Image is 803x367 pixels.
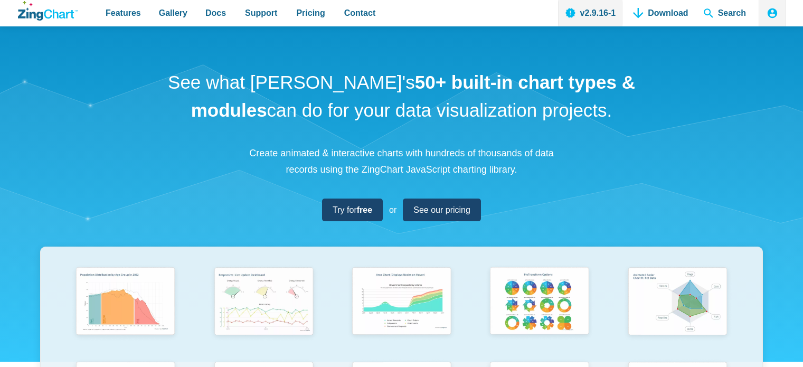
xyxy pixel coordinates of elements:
img: Animated Radar Chart ft. Pet Data [622,263,733,342]
span: See our pricing [413,203,470,217]
a: Animated Radar Chart ft. Pet Data [609,263,747,357]
img: Area Chart (Displays Nodes on Hover) [346,263,457,342]
a: Area Chart (Displays Nodes on Hover) [333,263,470,357]
img: Responsive Live Update Dashboard [209,263,319,342]
span: Support [245,6,277,20]
span: Pricing [296,6,325,20]
a: Try forfree [322,199,383,221]
p: Create animated & interactive charts with hundreds of thousands of data records using the ZingCha... [243,145,560,177]
a: Pie Transform Options [470,263,608,357]
span: Try for [333,203,372,217]
img: Population Distribution by Age Group in 2052 [70,263,181,342]
img: Pie Transform Options [484,263,594,342]
span: Contact [344,6,376,20]
a: ZingChart Logo. Click to return to the homepage [18,1,78,21]
a: Population Distribution by Age Group in 2052 [56,263,194,357]
strong: 50+ built-in chart types & modules [191,72,635,120]
span: Gallery [159,6,187,20]
h1: See what [PERSON_NAME]'s can do for your data visualization projects. [164,69,639,124]
strong: free [357,205,372,214]
span: Features [106,6,141,20]
span: Docs [205,6,226,20]
a: See our pricing [403,199,481,221]
a: Responsive Live Update Dashboard [194,263,332,357]
span: or [389,203,396,217]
